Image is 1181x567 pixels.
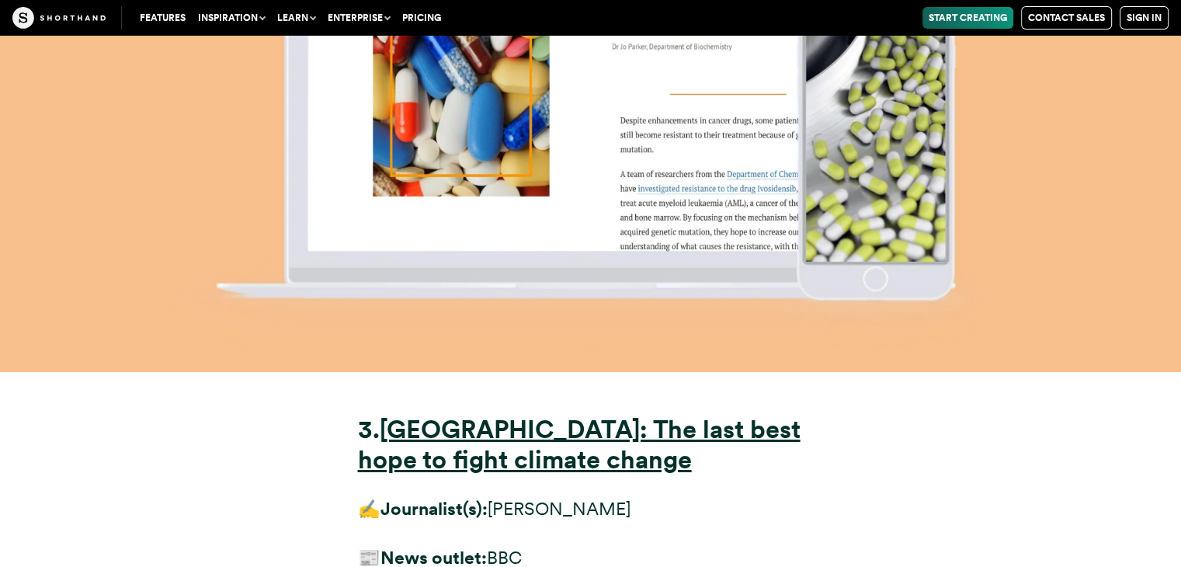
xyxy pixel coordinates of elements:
img: The Craft [12,7,106,29]
a: Sign in [1120,6,1169,30]
a: [GEOGRAPHIC_DATA]: The last best hope to fight climate change [358,414,801,475]
a: Start Creating [922,7,1013,29]
button: Inspiration [192,7,271,29]
a: Features [134,7,192,29]
p: ✍️ [PERSON_NAME] [358,494,824,524]
button: Enterprise [321,7,396,29]
a: Pricing [396,7,447,29]
a: Contact Sales [1021,6,1112,30]
strong: Journalist(s): [380,498,488,520]
button: Learn [271,7,321,29]
strong: 3. [358,414,380,444]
